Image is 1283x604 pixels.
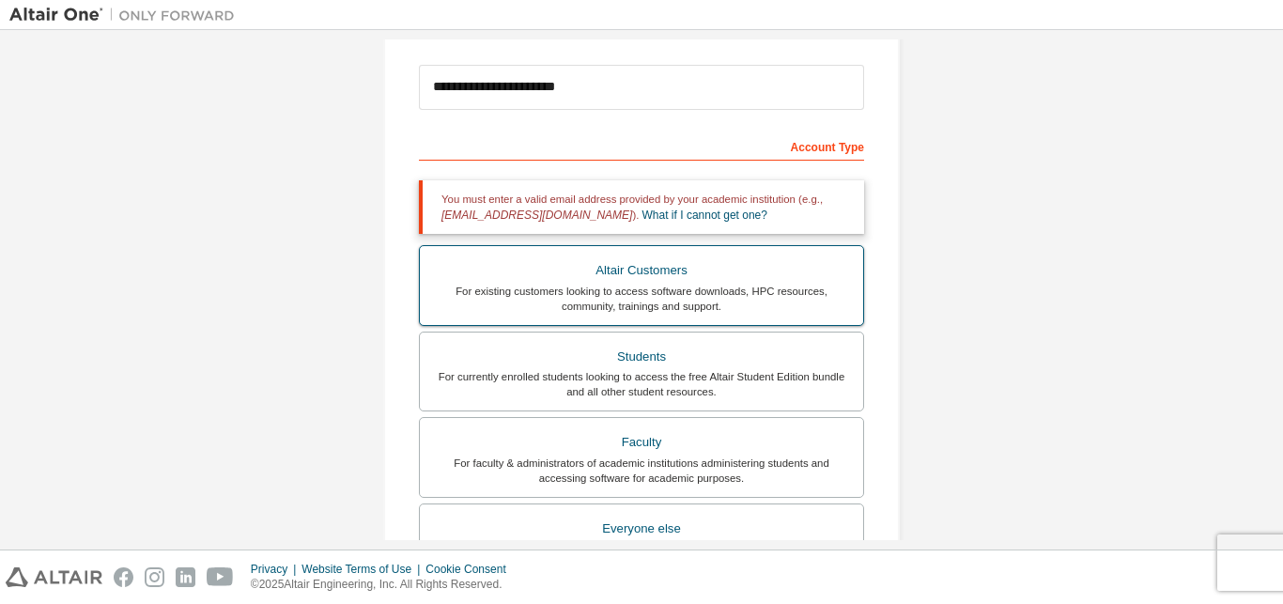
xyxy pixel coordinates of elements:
[431,284,852,314] div: For existing customers looking to access software downloads, HPC resources, community, trainings ...
[441,209,632,222] span: [EMAIL_ADDRESS][DOMAIN_NAME]
[419,131,864,161] div: Account Type
[431,429,852,456] div: Faculty
[145,567,164,587] img: instagram.svg
[9,6,244,24] img: Altair One
[176,567,195,587] img: linkedin.svg
[425,562,517,577] div: Cookie Consent
[251,562,301,577] div: Privacy
[251,577,518,593] p: © 2025 Altair Engineering, Inc. All Rights Reserved.
[431,257,852,284] div: Altair Customers
[431,369,852,399] div: For currently enrolled students looking to access the free Altair Student Edition bundle and all ...
[642,209,767,222] a: What if I cannot get one?
[419,180,864,234] div: You must enter a valid email address provided by your academic institution (e.g., ).
[431,456,852,486] div: For faculty & administrators of academic institutions administering students and accessing softwa...
[6,567,102,587] img: altair_logo.svg
[431,516,852,542] div: Everyone else
[114,567,133,587] img: facebook.svg
[207,567,234,587] img: youtube.svg
[301,562,425,577] div: Website Terms of Use
[431,344,852,370] div: Students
